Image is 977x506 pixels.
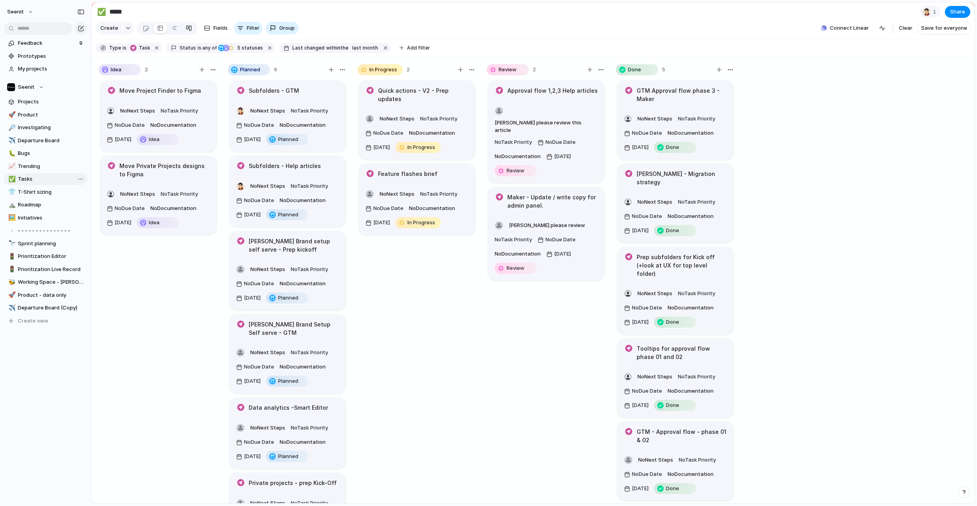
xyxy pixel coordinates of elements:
[8,162,14,171] div: 📈
[545,138,576,146] span: No Due Date
[8,149,14,158] div: 🐛
[18,52,84,60] span: Prototypes
[18,175,84,183] span: Tasks
[18,162,84,170] span: Trending
[7,137,15,145] button: ✈️
[8,290,14,300] div: 🚀
[234,22,263,34] button: Filter
[4,122,87,134] a: 🔎Investigating
[280,197,326,204] span: No Documentation
[4,276,87,288] a: 🐝Working Space - [PERSON_NAME]
[622,302,664,314] button: NoDue Date
[373,204,403,212] span: No Due Date
[244,294,261,302] span: [DATE]
[652,316,698,328] button: Done
[8,213,14,222] div: 🖼️
[119,162,210,178] h1: Move Private Projects designs to Figma
[291,183,328,189] span: No Task Priority
[4,212,87,224] a: 🖼️Initiatives
[632,212,662,220] span: No Due Date
[250,182,285,190] span: No Next Steps
[637,290,672,298] span: No Next Steps
[637,373,672,381] span: No Next Steps
[135,216,181,229] button: Idea
[8,187,14,197] div: 👕
[493,262,539,275] button: Review
[4,302,87,314] a: ✈️Departure Board (Copy)
[150,121,196,129] span: No Documentation
[409,129,455,137] span: No Documentation
[18,291,84,299] span: Product - data only
[830,24,869,32] span: Connect Linear
[79,39,84,47] span: 9
[18,201,84,209] span: Roadmap
[120,190,155,198] span: No Next Steps
[622,127,664,139] button: NoDue Date
[652,141,698,154] button: Done
[244,280,274,288] span: No Due Date
[637,344,727,361] h1: Tooltips for approval flow phase 01 and 02
[617,80,734,160] div: GTM Approval flow phase 3 - MakerNoNext StepsNoTask PriorityNoDue DateNoDocumentation[DATE]Done
[7,291,15,299] button: 🚀
[622,210,664,223] button: NoDue Date
[554,250,571,258] span: [DATE]
[418,188,459,200] button: NoTask Priority
[244,197,274,204] span: No Due Date
[8,110,14,119] div: 🚀
[279,24,295,32] span: Group
[213,24,228,32] span: Fields
[18,188,84,196] span: T-Shirt sizing
[161,107,198,114] span: No Task Priority
[266,22,299,34] button: Group
[4,173,87,185] div: ✅Tasks
[4,225,87,237] div: ▫️- - - - - - - - - - - - - - -
[507,264,524,272] span: Review
[264,292,310,304] button: Planned
[7,124,15,132] button: 🔎
[4,160,87,172] div: 📈Trending
[229,80,346,152] div: Subfolders - GTMNoNext StepsNoTask PriorityNoDue DateNoDocumentation[DATE]Planned
[249,162,321,170] h1: Subfolders - Help articles
[393,216,443,229] button: In Progress
[278,294,298,302] span: Planned
[278,136,298,143] span: Planned
[7,8,24,16] span: Seenit
[235,45,242,51] span: 5
[234,277,276,290] button: NoDue Date
[18,227,84,235] span: - - - - - - - - - - - - - - -
[234,375,263,388] button: [DATE]
[7,265,15,273] button: 🚦
[668,212,714,220] span: No Documentation
[363,127,405,139] button: NoDue Date
[4,238,87,250] div: 🔭Sprint planning
[264,375,310,388] button: Planned
[393,141,443,154] button: In Progress
[668,387,714,395] span: No Documentation
[149,219,159,227] span: Idea
[326,44,348,52] span: within the
[4,96,87,108] a: Projects
[4,63,87,75] a: My projects
[509,221,585,229] span: [PERSON_NAME] please review
[8,278,14,287] div: 🐝
[105,216,133,229] button: [DATE]
[119,86,201,95] h1: Move Project Finder to Figma
[100,156,217,235] div: Move Private Projects designs to FigmaNoNext StepsNoTask PriorityNoDue DateNoDocumentation[DATE]Idea
[4,264,87,275] div: 🚦Prioritization Live Record
[202,44,217,52] span: any of
[4,135,87,147] div: ✈️Departure Board
[115,219,131,227] span: [DATE]
[676,113,717,125] button: NoTask Priority
[495,153,541,160] span: No Documentation
[373,129,403,137] span: No Due Date
[617,338,734,418] div: Tooltips for approval flow phase 01 and 02NoNext StepsNoTask PriorityNoDue DateNoDocumentation[DA...
[395,42,435,53] button: Add filter
[676,287,717,300] button: NoTask Priority
[18,317,48,325] span: Create view
[666,401,679,409] span: Done
[18,214,84,222] span: Initiatives
[359,164,475,235] div: Feature flashes briefNoNext StepsNoTask PriorityNoDue DateNoDocumentation[DATE]In Progress
[201,22,231,34] button: Fields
